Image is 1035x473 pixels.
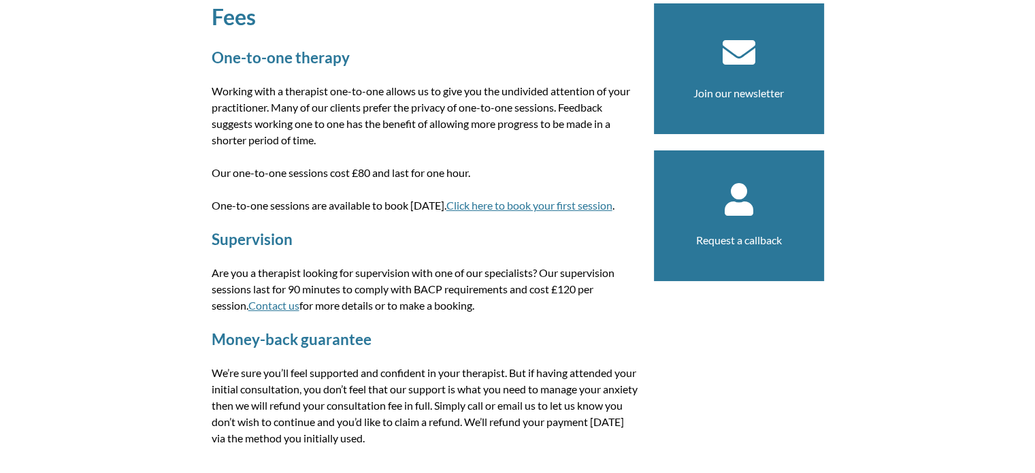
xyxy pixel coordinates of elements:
p: Are you a therapist looking for supervision with one of our specialists? Our supervision sessions... [212,265,638,314]
p: We’re sure you’ll feel supported and confident in your therapist. But if having attended your ini... [212,365,638,446]
p: Working with a therapist one-to-one allows us to give you the undivided attention of your practit... [212,83,638,148]
p: One-to-one sessions are available to book [DATE]. . [212,197,638,214]
a: Click here to book your first session [446,199,612,212]
a: Request a callback [696,233,782,246]
p: Our one-to-one sessions cost £80 and last for one hour. [212,165,638,181]
a: Join our newsletter [693,86,784,99]
a: Contact us [248,299,299,312]
h1: Fees [212,3,638,30]
h2: Money-back guarantee [212,330,638,348]
h2: Supervision [212,230,638,248]
h2: One-to-one therapy [212,48,638,67]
